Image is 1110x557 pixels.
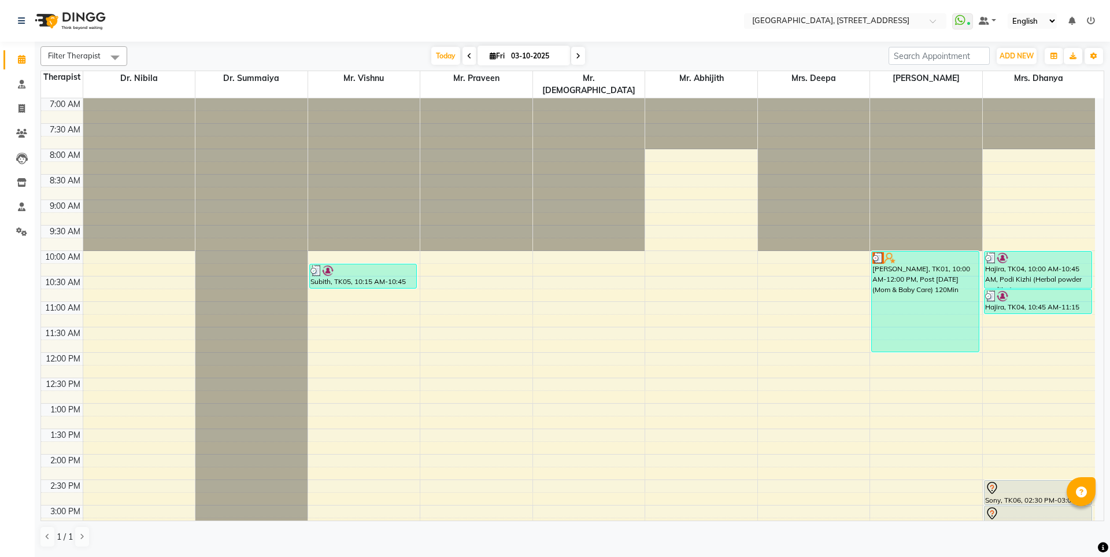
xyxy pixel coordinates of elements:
[47,149,83,161] div: 8:00 AM
[645,71,757,86] span: Mr. Abhijith
[48,51,101,60] span: Filter Therapist
[41,71,83,83] div: Therapist
[870,71,982,86] span: [PERSON_NAME]
[43,251,83,263] div: 10:00 AM
[985,290,1091,313] div: Hajira, TK04, 10:45 AM-11:15 AM, [PERSON_NAME]
[29,5,109,37] img: logo
[48,404,83,416] div: 1:00 PM
[43,276,83,289] div: 10:30 AM
[533,71,645,98] span: Mr. [DEMOGRAPHIC_DATA]
[420,71,532,86] span: Mr. Praveen
[985,252,1091,288] div: Hajira, TK04, 10:00 AM-10:45 AM, Podi Kizhi (Herbal powder poultice)
[310,264,417,288] div: Subith, TK05, 10:15 AM-10:45 AM, Nasyam
[889,47,990,65] input: Search Appointment
[508,47,565,65] input: 2025-10-03
[43,378,83,390] div: 12:30 PM
[195,71,308,86] span: Dr. Summaiya
[48,429,83,441] div: 1:30 PM
[48,480,83,492] div: 2:30 PM
[83,71,195,86] span: Dr. Nibila
[43,302,83,314] div: 11:00 AM
[758,71,870,86] span: Mrs. Deepa
[997,48,1037,64] button: ADD NEW
[48,506,83,518] div: 3:00 PM
[47,226,83,238] div: 9:30 AM
[1061,511,1098,545] iframe: chat widget
[1000,51,1034,60] span: ADD NEW
[47,124,83,136] div: 7:30 AM
[983,71,1095,86] span: Mrs. Dhanya
[47,200,83,212] div: 9:00 AM
[43,353,83,365] div: 12:00 PM
[431,47,460,65] span: Today
[57,531,73,543] span: 1 / 1
[308,71,420,86] span: Mr. Vishnu
[47,98,83,110] div: 7:00 AM
[985,506,1091,530] div: Sony, TK06, 03:00 PM-03:30 PM, [DATE] -PROMO - KIZHI 30Min
[47,175,83,187] div: 8:30 AM
[487,51,508,60] span: Fri
[48,455,83,467] div: 2:00 PM
[872,252,979,352] div: [PERSON_NAME], TK01, 10:00 AM-12:00 PM, Post [DATE] (Mom & Baby Care) 120Min
[43,327,83,340] div: 11:30 AM
[985,481,1091,504] div: Sony, TK06, 02:30 PM-03:00 PM, [DATE] -PROMO - ABH 30Min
